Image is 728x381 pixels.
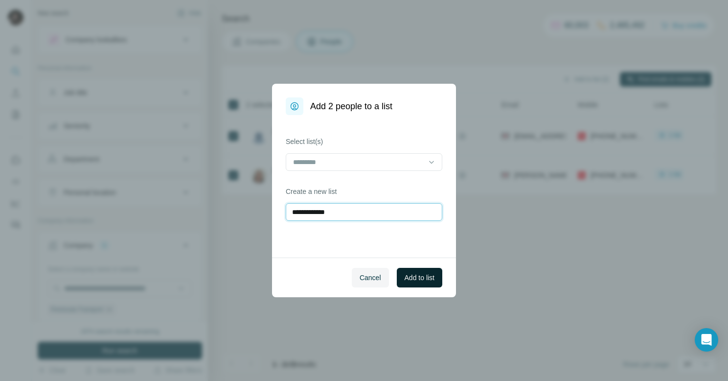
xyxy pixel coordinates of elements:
h1: Add 2 people to a list [310,99,392,113]
div: Open Intercom Messenger [695,328,718,352]
label: Select list(s) [286,137,442,146]
label: Create a new list [286,187,442,196]
button: Add to list [397,268,442,287]
span: Cancel [360,273,381,283]
span: Add to list [405,273,434,283]
button: Cancel [352,268,389,287]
